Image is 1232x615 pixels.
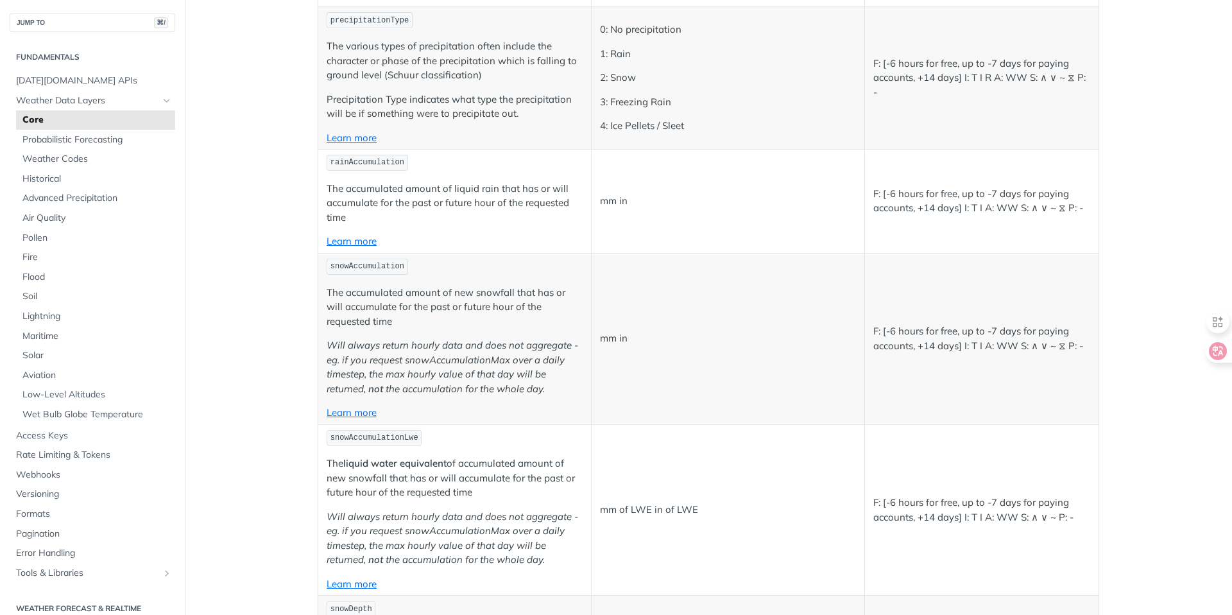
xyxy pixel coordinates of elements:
p: F: [-6 hours for free, up to -7 days for paying accounts, +14 days] I: T I R A: WW S: ∧ ∨ ~ ⧖ P: - [873,56,1090,100]
span: Low-Level Altitudes [22,388,172,401]
span: rainAccumulation [330,158,404,167]
p: F: [-6 hours for free, up to -7 days for paying accounts, +14 days] I: T I A: WW S: ∧ ∨ ~ ⧖ P: - [873,187,1090,216]
span: Core [22,114,172,126]
a: Solar [16,346,175,365]
a: Air Quality [16,209,175,228]
button: JUMP TO⌘/ [10,13,175,32]
span: Probabilistic Forecasting [22,134,172,146]
button: Show subpages for Tools & Libraries [162,568,172,578]
a: [DATE][DOMAIN_NAME] APIs [10,71,175,91]
span: Pagination [16,528,172,541]
span: Access Keys [16,429,172,442]
p: mm in [600,331,856,346]
p: 2: Snow [600,71,856,85]
span: Pollen [22,232,172,245]
a: Webhooks [10,465,175,485]
a: Learn more [327,406,377,419]
span: Soil [22,290,172,303]
a: Core [16,110,175,130]
p: The various types of precipitation often include the character or phase of the precipitation whic... [327,39,583,83]
span: Flood [22,271,172,284]
p: mm of LWE in of LWE [600,503,856,517]
a: Learn more [327,235,377,247]
a: Soil [16,287,175,306]
span: Fire [22,251,172,264]
a: Formats [10,505,175,524]
p: The of accumulated amount of new snowfall that has or will accumulate for the past or future hour... [327,456,583,500]
em: Will always return hourly data and does not aggregate - eg. if you request snowAccumulationMax ov... [327,339,578,395]
span: Historical [22,173,172,186]
em: the accumulation for the whole day. [386,553,545,566]
p: 0: No precipitation [600,22,856,37]
a: Probabilistic Forecasting [16,130,175,150]
a: Low-Level Altitudes [16,385,175,404]
h2: Weather Forecast & realtime [10,603,175,614]
a: Learn more [327,132,377,144]
span: Maritime [22,330,172,343]
a: Pagination [10,524,175,544]
a: Weather Codes [16,150,175,169]
span: precipitationType [330,16,409,25]
span: Rate Limiting & Tokens [16,449,172,462]
strong: liquid water equivalent [343,457,447,469]
span: Weather Codes [22,153,172,166]
span: Error Handling [16,547,172,560]
a: Versioning [10,485,175,504]
a: Lightning [16,307,175,326]
span: Air Quality [22,212,172,225]
p: 4: Ice Pellets / Sleet [600,119,856,134]
a: Maritime [16,327,175,346]
a: Access Keys [10,426,175,446]
strong: not [368,383,383,395]
p: Precipitation Type indicates what type the precipitation will be if something were to precipitate... [327,92,583,121]
a: Fire [16,248,175,267]
p: The accumulated amount of new snowfall that has or will accumulate for the past or future hour of... [327,286,583,329]
span: Wet Bulb Globe Temperature [22,408,172,421]
p: 3: Freezing Rain [600,95,856,110]
span: Advanced Precipitation [22,192,172,205]
h2: Fundamentals [10,51,175,63]
span: Versioning [16,488,172,501]
a: Tools & LibrariesShow subpages for Tools & Libraries [10,564,175,583]
span: ⌘/ [154,17,168,28]
p: 1: Rain [600,47,856,62]
a: Rate Limiting & Tokens [10,446,175,465]
a: Historical [16,169,175,189]
span: Formats [16,508,172,521]
em: the accumulation for the whole day. [386,383,545,395]
a: Pollen [16,229,175,248]
a: Error Handling [10,544,175,563]
p: The accumulated amount of liquid rain that has or will accumulate for the past or future hour of ... [327,182,583,225]
a: Advanced Precipitation [16,189,175,208]
p: F: [-6 hours for free, up to -7 days for paying accounts, +14 days] I: T I A: WW S: ∧ ∨ ~ ⧖ P: - [873,324,1090,353]
em: Will always return hourly data and does not aggregate - eg. if you request snowAccumulationMax ov... [327,510,578,566]
a: Wet Bulb Globe Temperature [16,405,175,424]
strong: not [368,553,383,566]
span: Webhooks [16,469,172,481]
span: Aviation [22,369,172,382]
p: mm in [600,194,856,209]
span: Solar [22,349,172,362]
span: snowAccumulation [330,262,404,271]
a: Weather Data LayersHide subpages for Weather Data Layers [10,91,175,110]
a: Aviation [16,366,175,385]
span: Weather Data Layers [16,94,158,107]
span: snowAccumulationLwe [330,433,418,442]
span: Tools & Libraries [16,567,158,580]
span: snowDepth [330,605,372,614]
a: Flood [16,268,175,287]
button: Hide subpages for Weather Data Layers [162,96,172,106]
span: Lightning [22,310,172,323]
span: [DATE][DOMAIN_NAME] APIs [16,74,172,87]
p: F: [-6 hours for free, up to -7 days for paying accounts, +14 days] I: T I A: WW S: ∧ ∨ ~ P: - [873,496,1090,524]
a: Learn more [327,578,377,590]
